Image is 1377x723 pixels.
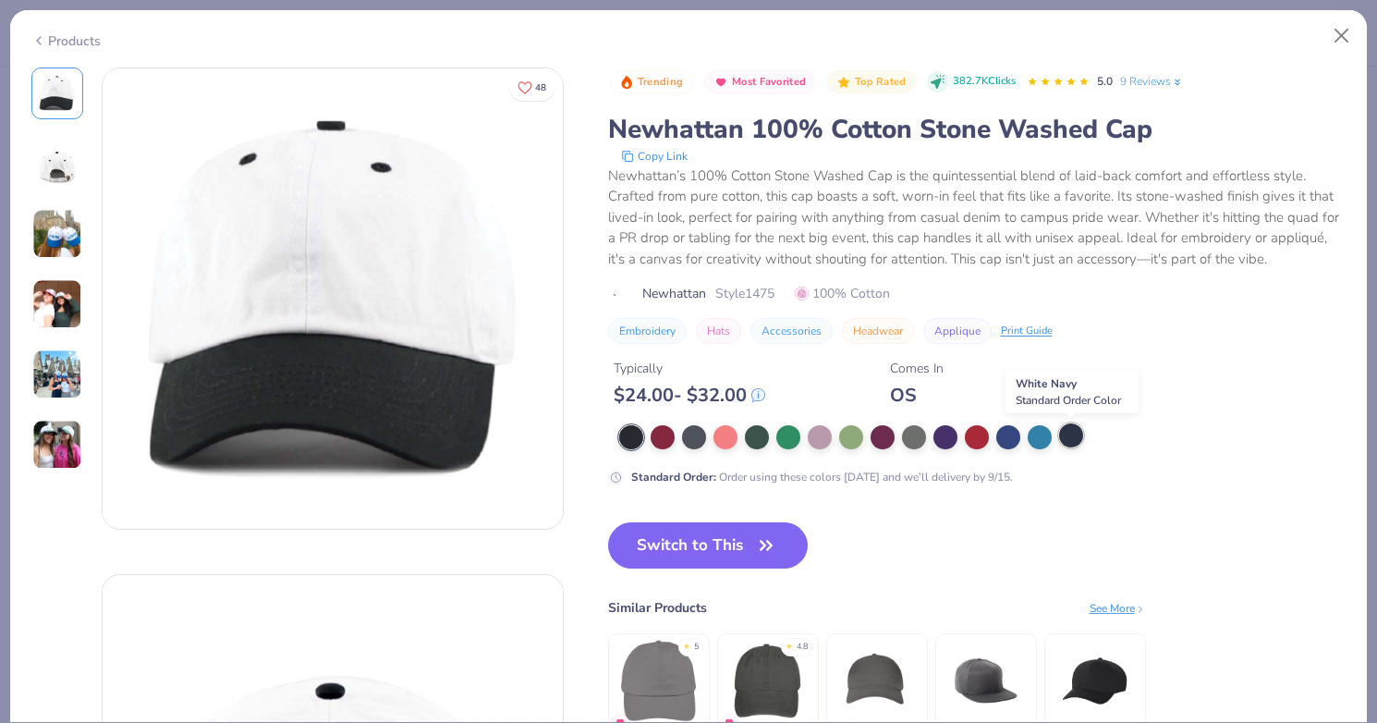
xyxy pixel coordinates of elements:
button: Accessories [750,318,833,344]
div: Newhattan 100% Cotton Stone Washed Cap [608,112,1347,147]
img: Back [35,141,79,186]
div: White Navy [1005,371,1139,413]
div: Similar Products [608,598,707,618]
div: ★ [786,641,793,648]
span: Standard Order Color [1016,393,1121,408]
span: Trending [638,77,683,87]
div: 4.8 [797,641,808,654]
span: 100% Cotton [795,284,890,303]
img: User generated content [32,349,82,399]
button: Applique [923,318,992,344]
div: 5.0 Stars [1027,67,1090,97]
strong: Standard Order : [631,470,716,484]
img: Front [35,71,79,116]
span: Most Favorited [732,77,806,87]
div: Order using these colors [DATE] and we’ll delivery by 9/15. [631,469,1013,485]
button: Badge Button [610,70,693,94]
div: OS [890,384,944,407]
a: 9 Reviews [1120,73,1184,90]
div: $ 24.00 - $ 32.00 [614,384,765,407]
button: Switch to This [608,522,809,569]
span: Newhattan [642,284,706,303]
button: Close [1324,18,1359,54]
button: Like [509,74,554,101]
div: Print Guide [1001,324,1053,339]
button: Badge Button [704,70,816,94]
span: Style 1475 [715,284,774,303]
img: brand logo [608,288,633,302]
button: Hats [696,318,741,344]
span: 382.7K Clicks [953,74,1016,90]
img: User generated content [32,209,82,259]
img: Most Favorited sort [713,75,728,90]
span: Top Rated [855,77,907,87]
button: copy to clipboard [615,147,693,165]
div: 5 [694,641,699,654]
div: ★ [683,641,690,648]
img: User generated content [32,420,82,470]
div: Products [31,31,101,51]
button: Headwear [842,318,914,344]
img: Top Rated sort [836,75,851,90]
button: Embroidery [608,318,687,344]
img: Trending sort [619,75,634,90]
div: Typically [614,359,765,378]
div: Comes In [890,359,944,378]
div: See More [1090,600,1146,617]
span: 48 [535,83,546,92]
img: Front [103,68,563,529]
img: User generated content [32,279,82,329]
div: Newhattan’s 100% Cotton Stone Washed Cap is the quintessential blend of laid-back comfort and eff... [608,165,1347,270]
button: Badge Button [827,70,916,94]
span: 5.0 [1097,74,1113,89]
